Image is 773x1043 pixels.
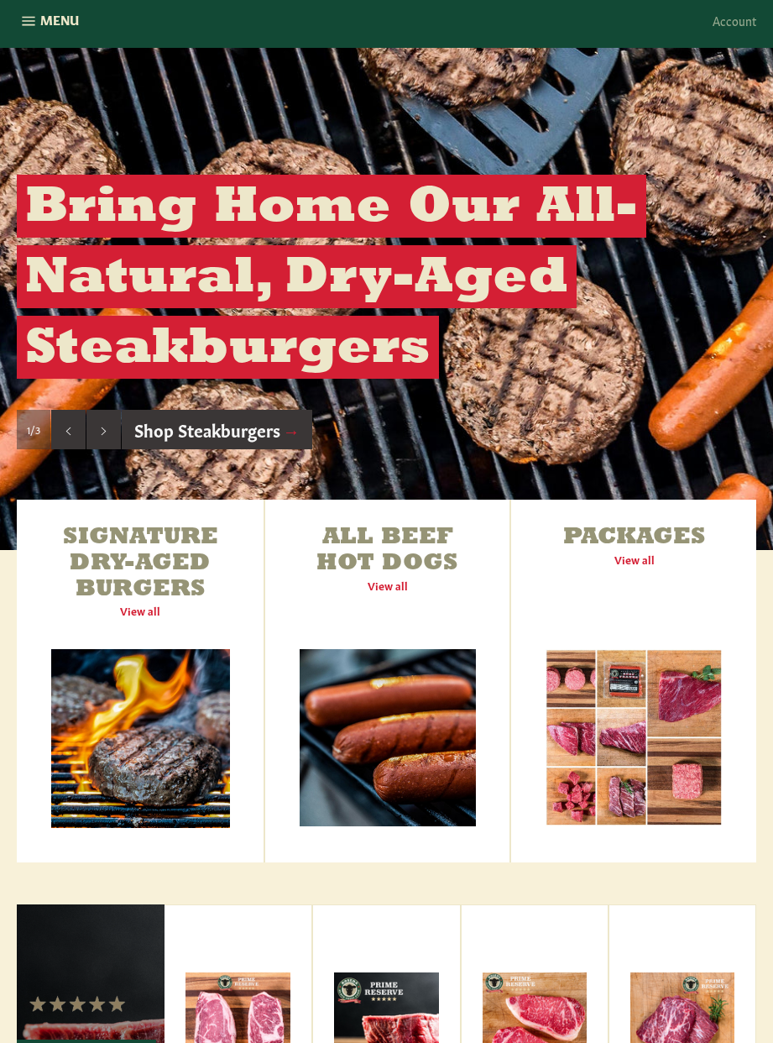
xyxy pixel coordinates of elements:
h2: Bring Home Our All-Natural, Dry-Aged Steakburgers [17,175,646,379]
span: 1/3 [27,422,40,437]
a: All Beef Hot Dogs View all All Beef Hot Dogs [265,500,510,862]
a: Packages View all Packages [511,500,756,862]
button: Previous slide [51,410,86,450]
div: Slide 1, current [17,410,50,450]
span: Menu [40,11,79,29]
a: Shop Steakburgers [122,410,312,450]
span: → [283,417,300,441]
button: Next slide [86,410,121,450]
a: Signature Dry-Aged Burgers View all Signature Dry-Aged Burgers [17,500,264,862]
